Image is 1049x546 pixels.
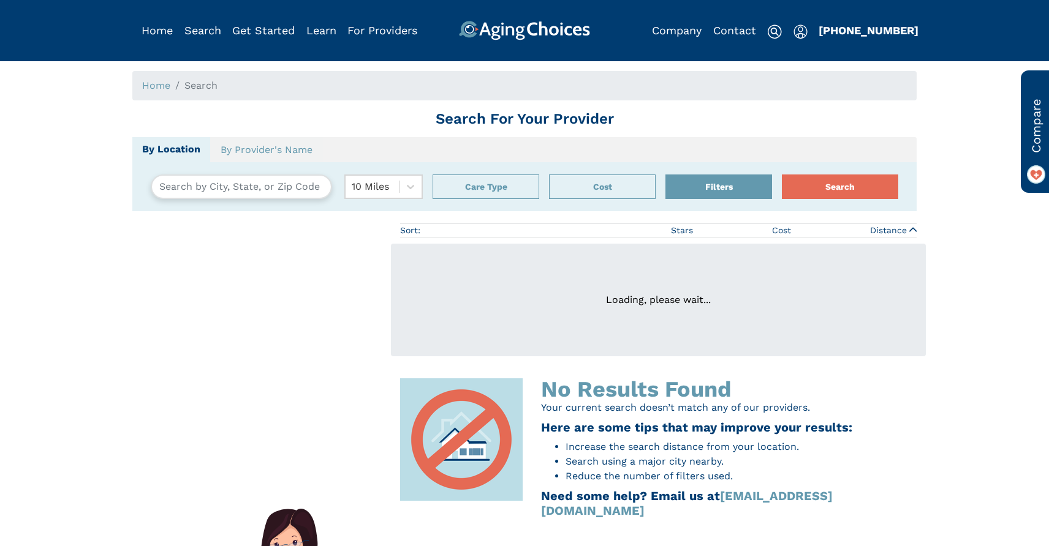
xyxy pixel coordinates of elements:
button: Filters [665,174,772,199]
a: By Location [132,137,210,162]
img: favorite_on.png [1027,165,1045,184]
h3: Need some help? Email us at [541,488,917,518]
a: By Provider's Name [210,137,323,163]
a: Company [652,24,702,37]
h1: Search For Your Provider [132,110,917,128]
a: [EMAIL_ADDRESS][DOMAIN_NAME] [541,488,833,518]
li: Reduce the number of filters used. [566,469,917,484]
div: Popover trigger [184,21,221,40]
div: Popover trigger [433,174,539,199]
nav: breadcrumb [132,71,917,100]
a: [PHONE_NUMBER] [819,24,918,37]
a: Learn [306,24,336,37]
a: Home [142,80,170,91]
input: Search by City, State, or Zip Code [151,174,332,199]
button: Cost [549,174,656,199]
a: For Providers [347,24,417,37]
div: Popover trigger [665,174,772,199]
span: Cost [772,224,791,237]
button: Search [782,174,898,199]
div: Sort: [400,224,420,237]
img: user-icon.svg [793,24,808,39]
span: Stars [671,224,693,237]
div: Loading, please wait... [391,244,926,356]
div: No Results Found [541,378,917,400]
a: Home [142,24,173,37]
a: Contact [713,24,756,37]
span: Compare [1027,99,1045,153]
p: Your current search doesn’t match any of our providers. [541,400,917,415]
a: Search [184,24,221,37]
a: Get Started [232,24,295,37]
span: Search [184,80,218,91]
img: AgingChoices [459,21,590,40]
div: Popover trigger [793,21,808,40]
li: Increase the search distance from your location. [566,439,917,454]
h3: Here are some tips that may improve your results: [541,420,917,435]
span: Distance [870,224,907,237]
div: Popover trigger [549,174,656,199]
img: search-icon.svg [767,24,782,39]
li: Search using a major city nearby. [566,454,917,469]
button: Care Type [433,174,539,199]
